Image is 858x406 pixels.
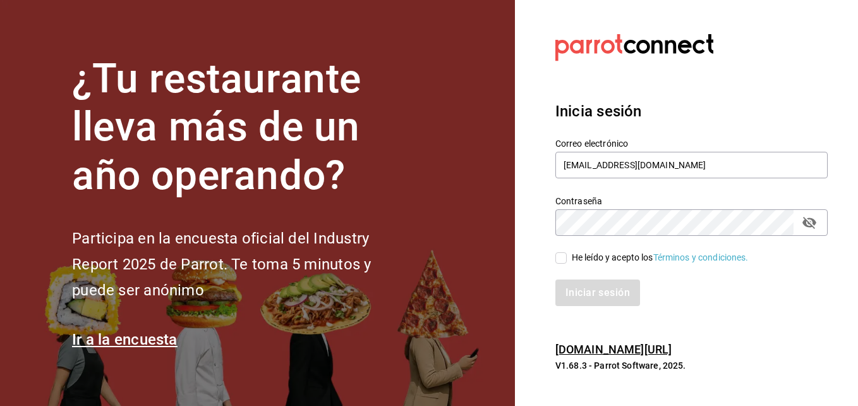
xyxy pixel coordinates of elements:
h1: ¿Tu restaurante lleva más de un año operando? [72,55,413,200]
label: Correo electrónico [555,138,828,147]
input: Ingresa tu correo electrónico [555,152,828,178]
p: V1.68.3 - Parrot Software, 2025. [555,359,828,372]
a: [DOMAIN_NAME][URL] [555,343,672,356]
button: passwordField [799,212,820,233]
label: Contraseña [555,196,828,205]
a: Términos y condiciones. [653,252,749,262]
a: Ir a la encuesta [72,331,178,348]
h3: Inicia sesión [555,100,828,123]
h2: Participa en la encuesta oficial del Industry Report 2025 de Parrot. Te toma 5 minutos y puede se... [72,226,413,303]
div: He leído y acepto los [572,251,749,264]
